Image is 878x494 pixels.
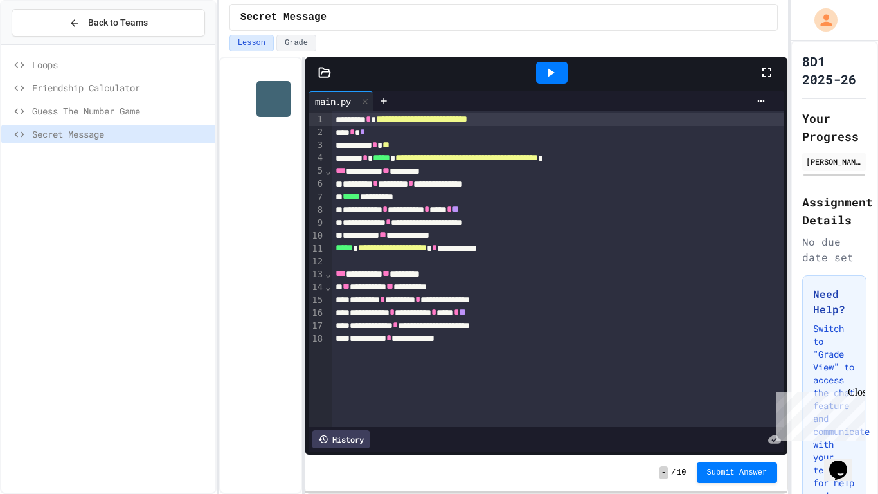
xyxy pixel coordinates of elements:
[309,217,325,230] div: 9
[325,166,331,176] span: Fold line
[813,286,856,317] h3: Need Help?
[88,16,148,30] span: Back to Teams
[309,268,325,281] div: 13
[309,333,325,345] div: 18
[309,230,325,242] div: 10
[309,91,373,111] div: main.py
[309,294,325,307] div: 15
[309,139,325,152] div: 3
[802,52,866,88] h1: 8D1 2025-26
[309,307,325,320] div: 16
[309,165,325,178] div: 5
[229,35,274,51] button: Lesson
[32,104,210,118] span: Guess The Number Game
[32,81,210,95] span: Friendship Calculator
[802,193,866,229] h2: Assignment Details
[309,95,357,108] div: main.py
[309,204,325,217] div: 8
[32,58,210,71] span: Loops
[325,269,331,279] span: Fold line
[802,109,866,145] h2: Your Progress
[677,468,686,478] span: 10
[801,5,841,35] div: My Account
[707,468,767,478] span: Submit Answer
[240,10,327,25] span: Secret Message
[824,443,865,481] iframe: chat widget
[309,178,325,190] div: 6
[671,468,676,478] span: /
[806,156,863,167] div: [PERSON_NAME]
[309,242,325,255] div: 11
[312,430,370,448] div: History
[325,282,331,292] span: Fold line
[309,191,325,204] div: 7
[659,466,668,479] span: -
[697,462,778,483] button: Submit Answer
[309,113,325,126] div: 1
[309,152,325,165] div: 4
[5,5,89,82] div: Chat with us now!Close
[309,320,325,333] div: 17
[276,35,316,51] button: Grade
[771,387,865,441] iframe: chat widget
[309,281,325,294] div: 14
[309,126,325,139] div: 2
[802,234,866,265] div: No due date set
[309,255,325,268] div: 12
[12,9,205,37] button: Back to Teams
[32,127,210,141] span: Secret Message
